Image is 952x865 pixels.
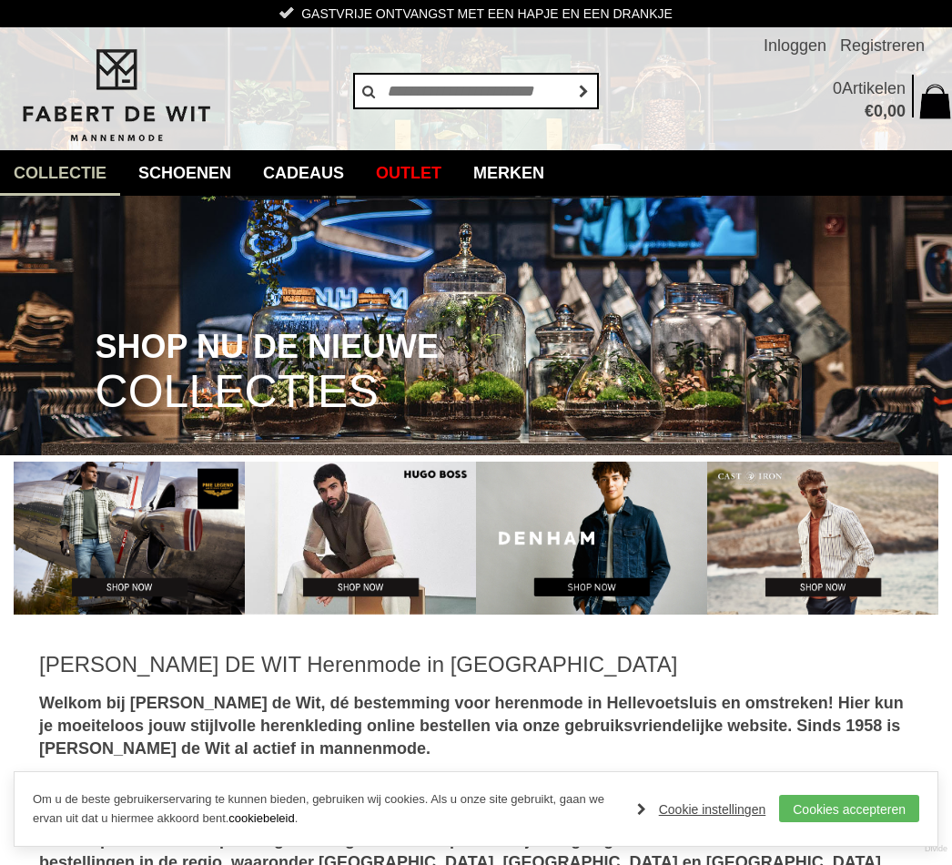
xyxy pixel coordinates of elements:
img: Cast Iron [707,462,938,616]
span: Artikelen [842,79,906,97]
a: Merken [460,150,558,196]
img: PME [14,462,245,616]
h1: [PERSON_NAME] DE WIT Herenmode in [GEOGRAPHIC_DATA] [39,651,913,678]
span: , [883,102,887,120]
a: Inloggen [764,27,826,64]
a: Schoenen [125,150,245,196]
span: 0 [833,79,842,97]
img: Denham [476,462,707,616]
a: cookiebeleid [228,811,294,825]
a: Cookies accepteren [779,795,919,822]
img: Fabert de Wit [14,46,218,145]
a: Cadeaus [249,150,358,196]
p: Om u de beste gebruikerservaring te kunnen bieden, gebruiken wij cookies. Als u onze site gebruik... [33,790,619,829]
a: Registreren [840,27,925,64]
img: Hugo Boss [245,462,476,616]
span: SHOP NU DE NIEUWE [96,330,439,364]
span: 00 [887,102,906,120]
a: Outlet [362,150,455,196]
a: Cookie instellingen [637,796,766,823]
span: € [865,102,874,120]
span: 0 [874,102,883,120]
span: COLLECTIES [96,369,379,415]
